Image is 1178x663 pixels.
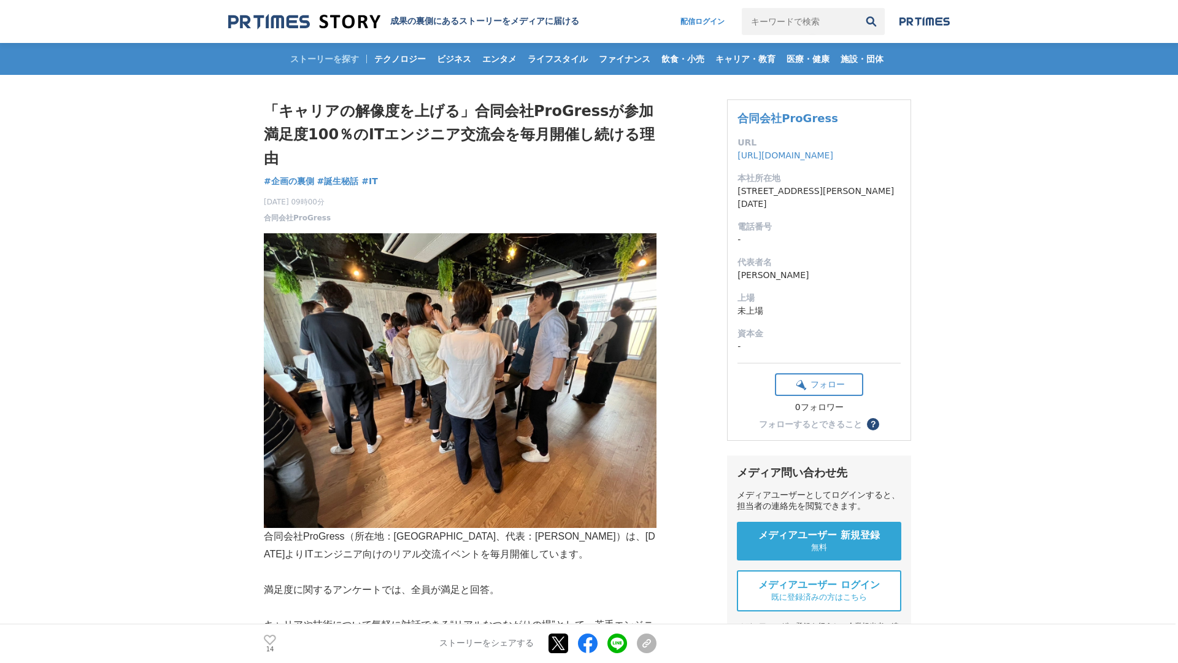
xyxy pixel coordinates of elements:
span: ファイナンス [594,53,655,64]
div: メディアユーザーとしてログインすると、担当者の連絡先を閲覧できます。 [737,490,901,512]
dd: - [737,233,901,246]
a: #IT [361,175,378,188]
span: [DATE] 09時00分 [264,196,331,207]
a: テクノロジー [369,43,431,75]
a: ライフスタイル [523,43,593,75]
span: メディアユーザー ログイン [758,579,880,592]
a: メディアユーザー 新規登録 無料 [737,522,901,560]
dd: - [737,340,901,353]
a: 飲食・小売 [656,43,709,75]
a: 配信ログイン [668,8,737,35]
img: 成果の裏側にあるストーリーをメディアに届ける [228,14,380,30]
div: メディア問い合わせ先 [737,465,901,480]
span: 飲食・小売 [656,53,709,64]
a: #誕生秘話 [317,175,359,188]
a: キャリア・教育 [710,43,780,75]
a: 合同会社ProGress [264,212,331,223]
button: フォロー [775,373,863,396]
span: 医療・健康 [782,53,834,64]
p: 満足度に関するアンケートでは、全員が満足と回答。 [264,581,656,599]
img: prtimes [899,17,950,26]
span: ビジネス [432,53,476,64]
a: 医療・健康 [782,43,834,75]
p: 14 [264,646,276,653]
button: ？ [867,418,879,430]
span: #誕生秘話 [317,176,359,187]
dt: 代表者名 [737,256,901,269]
a: ファイナンス [594,43,655,75]
a: [URL][DOMAIN_NAME] [737,150,833,160]
span: メディアユーザー 新規登録 [758,529,880,542]
div: フォローするとできること [759,420,862,428]
a: ビジネス [432,43,476,75]
span: テクノロジー [369,53,431,64]
h2: 成果の裏側にあるストーリーをメディアに届ける [390,16,579,27]
span: ライフスタイル [523,53,593,64]
dd: [PERSON_NAME] [737,269,901,282]
a: メディアユーザー ログイン 既に登録済みの方はこちら [737,570,901,611]
a: 施設・団体 [836,43,888,75]
span: #企画の裏側 [264,176,314,187]
dt: 本社所在地 [737,172,901,185]
input: キーワードで検索 [742,8,858,35]
a: 成果の裏側にあるストーリーをメディアに届ける 成果の裏側にあるストーリーをメディアに届ける [228,14,579,30]
p: 合同会社ProGress（所在地：[GEOGRAPHIC_DATA]、代表：[PERSON_NAME]）は、[DATE]よりITエンジニア向けのリアル交流イベントを毎月開催しています。 [264,528,656,564]
span: #IT [361,176,378,187]
p: キャリアや技術について気軽に対話できる“リアルなつながりの場”として、若手エンジニアから支持されています。 [264,616,656,652]
a: 合同会社ProGress [737,112,838,125]
dd: [STREET_ADDRESS][PERSON_NAME][DATE] [737,185,901,211]
button: 検索 [858,8,885,35]
h1: 「キャリアの解像度を上げる」合同会社ProGressが参加満足度100％のITエンジニア交流会を毎月開催し続ける理由 [264,99,656,170]
span: 施設・団体 [836,53,888,64]
dt: 上場 [737,292,901,304]
dt: 電話番号 [737,220,901,233]
div: 0フォロワー [775,402,863,413]
span: 既に登録済みの方はこちら [771,592,867,603]
span: エンタメ [477,53,522,64]
p: ストーリーをシェアする [439,638,534,649]
dt: URL [737,136,901,149]
span: 無料 [811,542,827,553]
img: thumbnail_3de81aa0-6e5f-11f0-9560-9ff5a90d5e6f.jpg [264,233,656,528]
dd: 未上場 [737,304,901,317]
a: #企画の裏側 [264,175,314,188]
span: ？ [869,420,877,428]
a: エンタメ [477,43,522,75]
span: キャリア・教育 [710,53,780,64]
dt: 資本金 [737,327,901,340]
